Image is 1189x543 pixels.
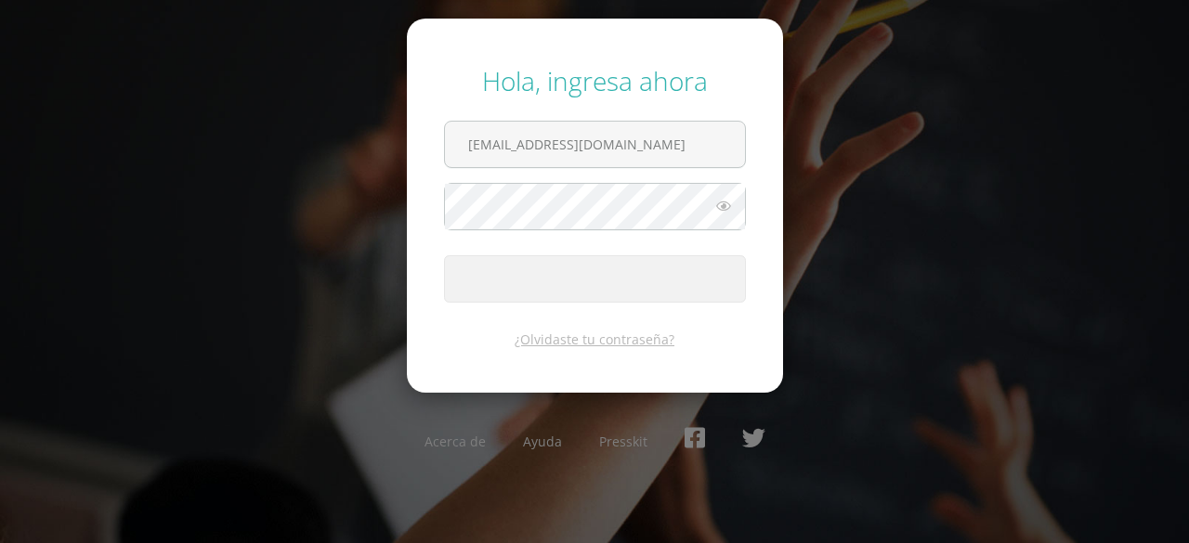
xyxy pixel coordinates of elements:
button: Ingresar [444,255,746,303]
a: Ayuda [523,433,562,450]
input: Correo electrónico o usuario [445,122,745,167]
a: Presskit [599,433,647,450]
div: Hola, ingresa ahora [444,63,746,98]
a: Acerca de [425,433,486,450]
a: ¿Olvidaste tu contraseña? [515,330,674,348]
